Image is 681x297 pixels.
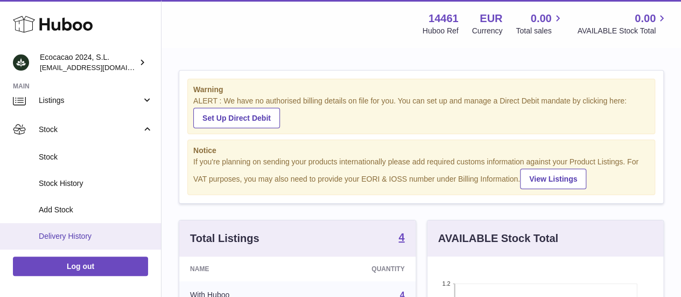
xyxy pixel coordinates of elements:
a: Set Up Direct Debit [193,108,280,128]
h3: AVAILABLE Stock Total [438,231,558,246]
span: Stock [39,125,142,135]
div: Ecocacao 2024, S.L. [40,52,137,73]
div: Huboo Ref [423,26,459,36]
a: View Listings [520,169,586,189]
span: Add Stock [39,205,153,215]
a: 0.00 AVAILABLE Stock Total [577,11,668,36]
th: Name [179,257,304,281]
span: 0.00 [531,11,552,26]
strong: 14461 [429,11,459,26]
span: AVAILABLE Stock Total [577,26,668,36]
a: 4 [398,232,404,245]
div: ALERT : We have no authorised billing details on file for you. You can set up and manage a Direct... [193,96,649,128]
strong: 4 [398,232,404,243]
div: Currency [472,26,503,36]
span: Delivery History [39,231,153,241]
a: Log out [13,257,148,276]
th: Quantity [304,257,415,281]
span: Listings [39,95,142,106]
span: Stock History [39,178,153,189]
span: 0.00 [635,11,656,26]
span: Stock [39,152,153,162]
strong: EUR [480,11,502,26]
div: If you're planning on sending your products internationally please add required customs informati... [193,157,649,189]
span: Total sales [516,26,564,36]
img: internalAdmin-14461@internal.huboo.com [13,54,29,71]
a: 0.00 Total sales [516,11,564,36]
text: 1.2 [442,280,450,287]
span: [EMAIL_ADDRESS][DOMAIN_NAME] [40,63,158,72]
strong: Warning [193,85,649,95]
strong: Notice [193,146,649,156]
h3: Total Listings [190,231,259,246]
